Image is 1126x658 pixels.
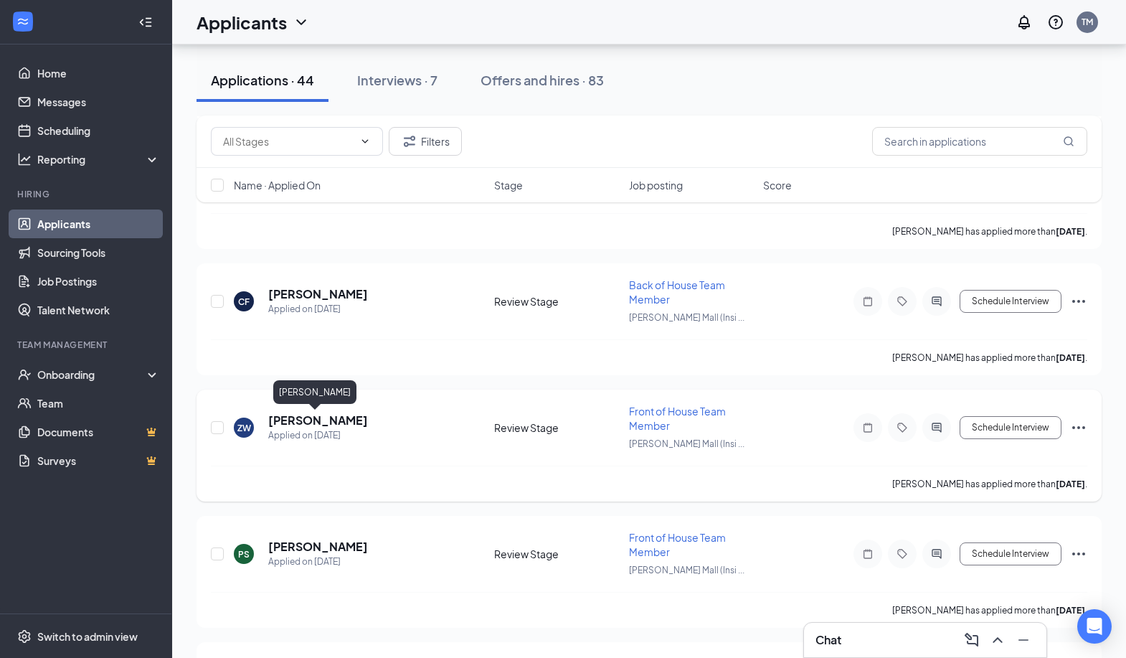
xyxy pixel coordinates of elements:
svg: MagnifyingGlass [1063,136,1074,147]
div: Applications · 44 [211,71,314,89]
a: Applicants [37,210,160,238]
div: Interviews · 7 [357,71,437,89]
div: Switch to admin view [37,629,138,644]
svg: Note [859,296,876,307]
div: ZW [237,422,251,434]
div: [PERSON_NAME] [273,380,356,404]
svg: WorkstreamLogo [16,14,30,29]
div: Onboarding [37,367,148,382]
svg: ChevronDown [359,136,371,147]
button: Filter Filters [389,127,462,156]
div: Team Management [17,339,157,351]
a: Scheduling [37,116,160,145]
svg: ActiveChat [928,296,945,307]
svg: Analysis [17,152,32,166]
h5: [PERSON_NAME] [268,413,368,428]
svg: Ellipses [1070,545,1087,563]
div: Offers and hires · 83 [481,71,604,89]
b: [DATE] [1056,352,1085,363]
button: Schedule Interview [960,290,1061,313]
span: [PERSON_NAME] Mall (Insi ... [629,438,744,449]
a: DocumentsCrown [37,418,160,446]
span: Name · Applied On [234,178,321,192]
svg: Collapse [138,15,153,29]
button: Schedule Interview [960,542,1061,565]
input: Search in applications [872,127,1087,156]
div: TM [1082,16,1093,28]
p: [PERSON_NAME] has applied more than . [892,225,1087,238]
svg: ChevronUp [989,631,1006,649]
a: Talent Network [37,296,160,324]
span: Front of House Team Member [629,531,726,558]
p: [PERSON_NAME] has applied more than . [892,352,1087,364]
button: ChevronUp [986,629,1009,652]
h3: Chat [815,632,841,648]
div: Open Intercom Messenger [1077,609,1112,644]
svg: ActiveChat [928,548,945,560]
svg: Minimize [1015,631,1032,649]
button: ComposeMessage [960,629,983,652]
svg: Ellipses [1070,293,1087,310]
a: Sourcing Tools [37,238,160,267]
a: Job Postings [37,267,160,296]
a: Home [37,59,160,88]
div: Applied on [DATE] [268,555,368,569]
p: [PERSON_NAME] has applied more than . [892,478,1087,490]
svg: Ellipses [1070,419,1087,436]
svg: Note [859,548,876,560]
span: Front of House Team Member [629,405,726,432]
span: [PERSON_NAME] Mall (Insi ... [629,312,744,323]
span: Score [763,178,792,192]
svg: Tag [894,548,911,560]
svg: QuestionInfo [1047,14,1064,31]
div: Hiring [17,188,157,200]
svg: Filter [401,133,418,150]
h5: [PERSON_NAME] [268,286,368,302]
span: [PERSON_NAME] Mall (Insi ... [629,565,744,575]
svg: Tag [894,296,911,307]
button: Schedule Interview [960,416,1061,439]
svg: UserCheck [17,367,32,382]
svg: Settings [17,629,32,644]
h5: [PERSON_NAME] [268,539,368,555]
a: Team [37,389,160,418]
div: Review Stage [494,420,620,435]
svg: ActiveChat [928,422,945,433]
b: [DATE] [1056,226,1085,237]
button: Minimize [1012,629,1035,652]
div: Review Stage [494,547,620,561]
span: Job posting [629,178,683,192]
div: PS [238,548,250,560]
div: Review Stage [494,294,620,309]
a: SurveysCrown [37,446,160,475]
svg: Notifications [1016,14,1033,31]
span: Stage [494,178,523,192]
div: Applied on [DATE] [268,428,368,443]
h1: Applicants [197,10,287,34]
svg: Note [859,422,876,433]
b: [DATE] [1056,605,1085,616]
div: Reporting [37,152,161,166]
p: [PERSON_NAME] has applied more than . [892,604,1087,616]
svg: Tag [894,422,911,433]
b: [DATE] [1056,479,1085,489]
div: Applied on [DATE] [268,302,368,316]
input: All Stages [223,133,354,149]
div: CF [238,296,250,308]
svg: ComposeMessage [963,631,980,649]
a: Messages [37,88,160,116]
svg: ChevronDown [293,14,310,31]
span: Back of House Team Member [629,278,725,306]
